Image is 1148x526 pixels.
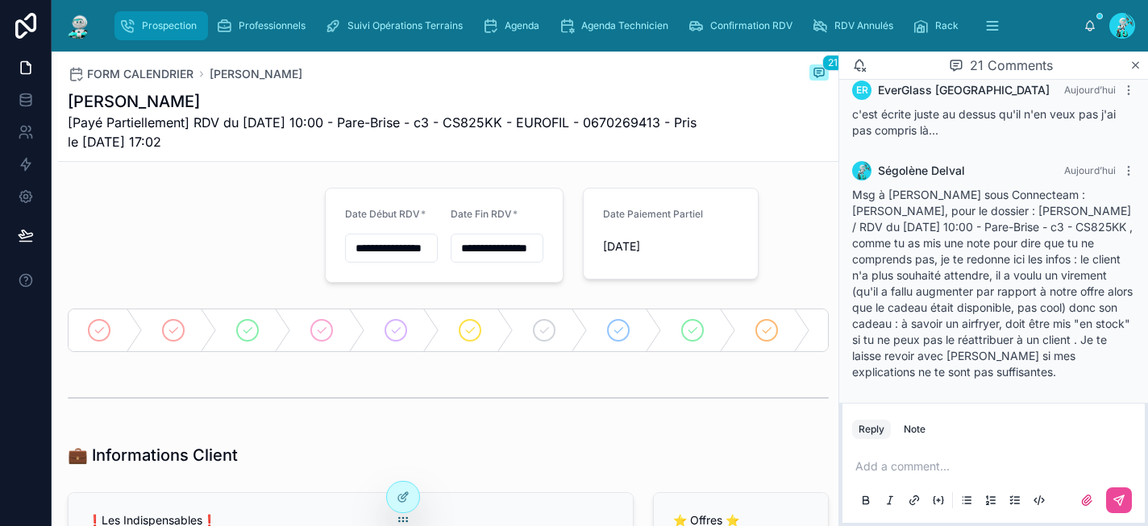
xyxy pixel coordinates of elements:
a: Agenda [477,11,551,40]
a: Confirmation RDV [683,11,804,40]
span: Suivi Opérations Terrains [347,19,463,32]
h1: 💼 Informations Client [68,444,238,466]
span: RDV Annulés [834,19,893,32]
div: Note [904,423,925,436]
a: FORM CALENDRIER [68,66,193,82]
a: Professionnels [211,11,317,40]
span: Confirmation RDV [710,19,792,32]
span: [Payé Partiellement] RDV du [DATE] 10:00 - Pare-Brise - c3 - CS825KK - EUROFIL - 0670269413 - Pri... [68,113,708,151]
button: Note [897,420,932,439]
img: App logo [64,13,94,39]
span: 21 [822,55,843,71]
span: Rack [935,19,959,32]
span: Msg à [PERSON_NAME] sous Connecteam : [PERSON_NAME], pour le dossier : [PERSON_NAME] / RDV du [DA... [852,188,1133,379]
a: Prospection [114,11,208,40]
span: Aujourd’hui [1064,84,1116,96]
span: c'est écrite juste au dessus qu'il n'en veux pas j'ai pas compris là... [852,107,1116,137]
a: Suivi Opérations Terrains [320,11,474,40]
a: [PERSON_NAME] [210,66,302,82]
span: EverGlass [GEOGRAPHIC_DATA] [878,82,1050,98]
span: Date Début RDV [345,208,420,220]
h1: [PERSON_NAME] [68,90,708,113]
span: Agenda Technicien [581,19,668,32]
span: 21 Comments [970,56,1053,75]
span: Date Fin RDV [451,208,512,220]
a: RDV Annulés [807,11,905,40]
span: Ségolène Delval [878,163,965,179]
span: Date Paiement Partiel [603,208,703,220]
div: scrollable content [106,8,1084,43]
span: Prospection [142,19,197,32]
button: 21 [809,64,829,84]
a: Rack [908,11,970,40]
a: Agenda Technicien [554,11,680,40]
span: Agenda [505,19,539,32]
span: FORM CALENDRIER [87,66,193,82]
button: Reply [852,420,891,439]
span: [DATE] [603,238,745,255]
span: Aujourd’hui [1064,164,1116,176]
span: Professionnels [239,19,306,32]
span: ER [856,84,868,97]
